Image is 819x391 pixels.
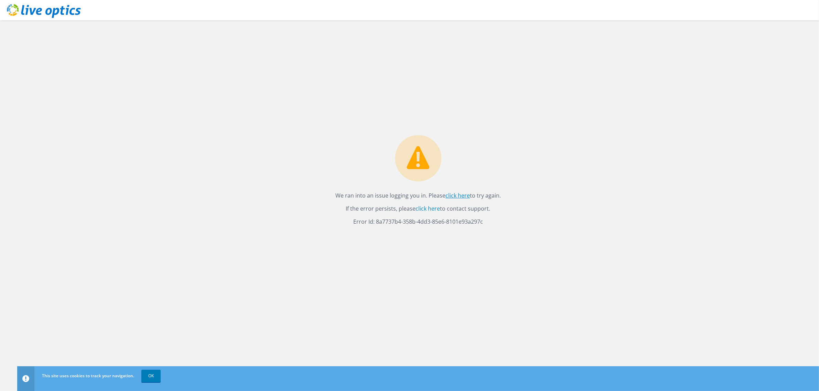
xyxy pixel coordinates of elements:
[335,204,501,213] p: If the error persists, please to contact support.
[335,191,501,200] p: We ran into an issue logging you in. Please to try again.
[141,370,161,382] a: OK
[42,373,134,379] span: This site uses cookies to track your navigation.
[416,205,440,212] a: click here
[445,192,470,199] a: click here
[335,217,501,226] p: Error Id: 8a7737b4-358b-4dd3-85e6-8101e93a297c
